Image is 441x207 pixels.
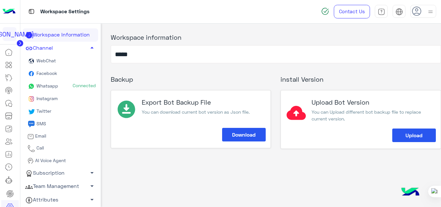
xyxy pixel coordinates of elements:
[35,121,46,126] span: SMS
[142,98,250,106] h3: Export Bot Backup File
[35,145,44,150] span: Call
[35,58,56,63] span: WebChat
[321,7,329,15] img: spinner
[23,155,98,167] a: AI Voice Agent
[399,181,422,204] img: hulul-logo.png
[222,128,266,141] button: Download
[23,42,98,55] a: Channel
[312,98,431,106] h3: Upload Bot Version
[142,109,250,115] p: You can download current bot version as Json file.
[23,180,98,193] a: Team Management
[392,129,436,142] button: Upload
[23,142,98,155] a: Call
[23,67,98,80] a: Facebook
[27,7,36,16] img: tab
[88,169,96,177] span: arrow_drop_down
[35,108,51,114] span: Twitter
[23,167,98,180] a: Subscription
[23,93,98,105] a: Instagram
[334,5,370,18] a: Contact Us
[23,193,98,206] a: Attributes
[426,8,435,16] img: profile
[23,80,98,93] a: WhatsappConnected
[395,8,403,16] img: tab
[375,5,388,18] a: tab
[281,71,441,88] h3: install Version
[34,133,46,139] span: Email
[88,44,96,52] span: arrow_drop_up
[35,70,57,76] span: Facebook
[378,8,385,16] img: tab
[35,83,58,88] span: Whatsapp
[23,130,98,142] a: Email
[23,118,98,130] a: sms iconSMS
[27,120,35,128] img: sms icon
[40,7,89,16] p: Workspace Settings
[312,109,431,122] p: You can Upload different bot backup file to replace current version.
[35,96,58,101] span: Instagram
[88,182,96,190] span: arrow_drop_down
[73,82,96,89] span: Connected
[34,158,66,163] span: AI Voice Agent
[111,71,271,88] h3: Backup
[23,105,98,118] a: Twitter
[3,27,16,41] div: [PERSON_NAME]
[23,55,98,67] a: WebChat
[111,32,181,42] label: Workspace information
[23,28,98,42] a: Workspace Information
[3,5,15,18] img: Logo
[88,196,96,203] span: arrow_drop_down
